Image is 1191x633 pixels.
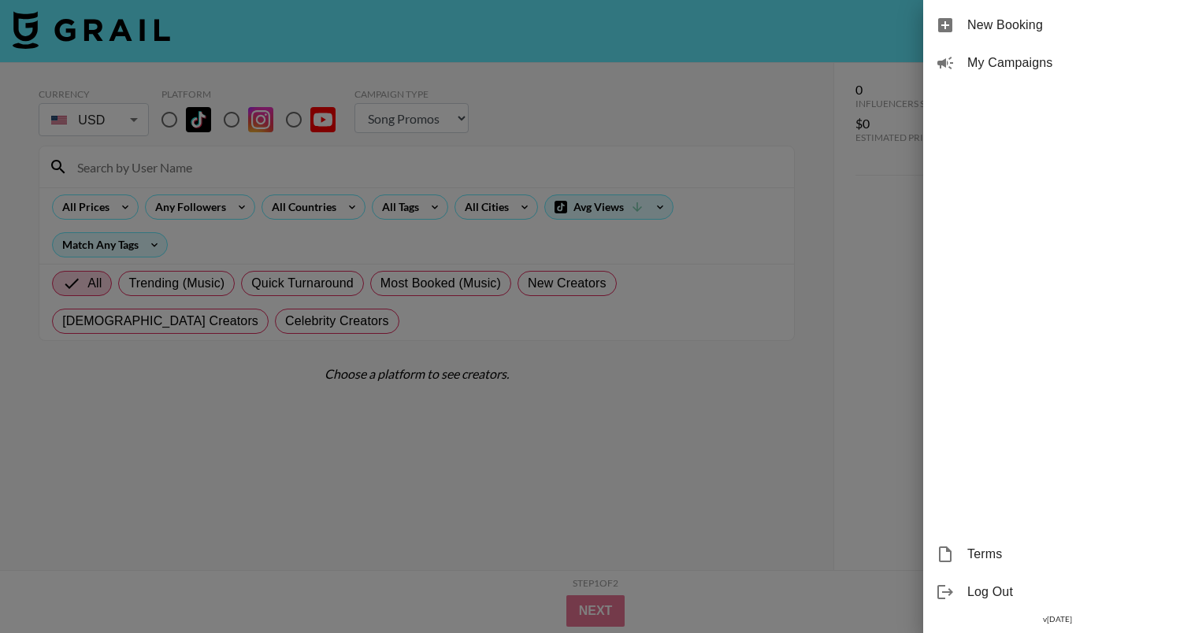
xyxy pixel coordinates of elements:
[1112,554,1172,614] iframe: Drift Widget Chat Controller
[967,54,1178,72] span: My Campaigns
[923,611,1191,627] div: v [DATE]
[923,6,1191,44] div: New Booking
[967,583,1178,602] span: Log Out
[967,545,1178,564] span: Terms
[967,16,1178,35] span: New Booking
[923,44,1191,82] div: My Campaigns
[923,573,1191,611] div: Log Out
[923,535,1191,573] div: Terms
